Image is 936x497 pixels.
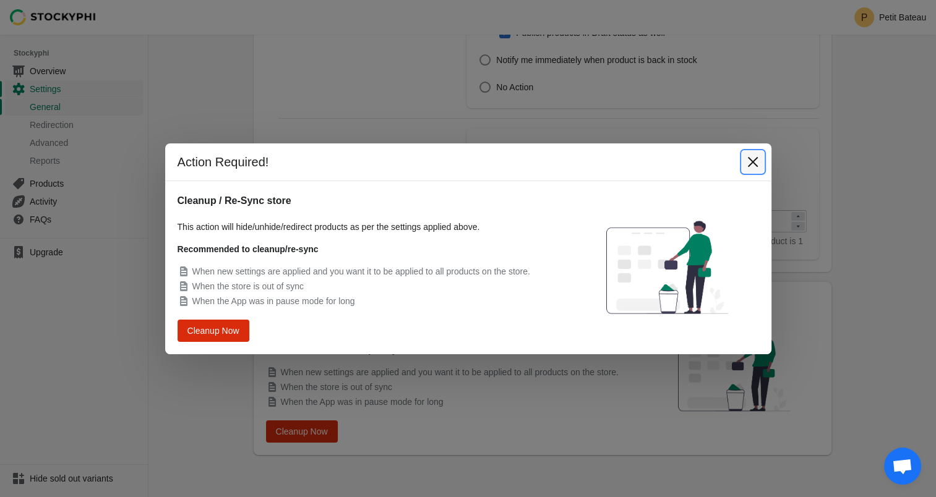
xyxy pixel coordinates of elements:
button: Cleanup Now [181,320,245,340]
p: This action will hide/unhide/redirect products as per the settings applied above. [178,221,563,233]
span: When the App was in pause mode for long [192,296,355,306]
a: Open chat [884,448,921,485]
strong: Recommended to cleanup/re-sync [178,244,319,254]
button: Close [742,151,764,173]
span: Cleanup Now [190,326,237,334]
span: When new settings are applied and you want it to be applied to all products on the store. [192,266,530,276]
span: When the store is out of sync [192,281,304,291]
h2: Action Required! [178,153,729,171]
h2: Cleanup / Re-Sync store [178,193,563,208]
